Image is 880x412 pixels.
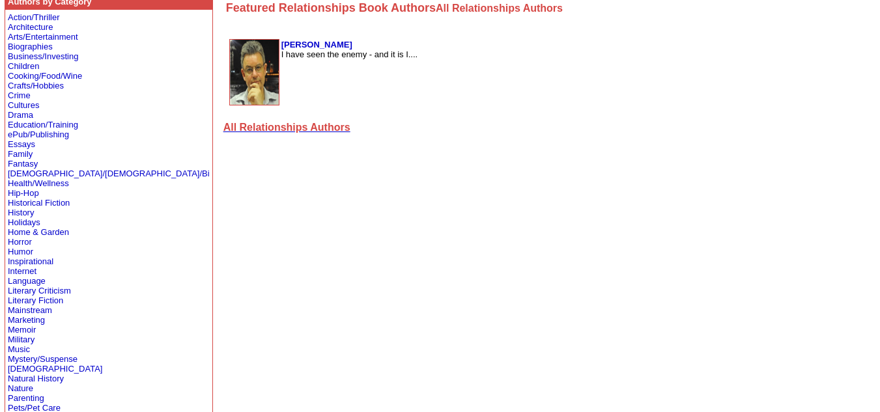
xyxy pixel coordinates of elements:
font: I have seen the enemy - and it is I.... [281,49,418,59]
a: Hip-Hop [8,188,39,198]
a: Family [8,149,33,159]
a: Literary Criticism [8,286,71,295]
font: All Relationships Authors [223,122,350,133]
a: Crafts/Hobbies [8,81,64,90]
a: [DEMOGRAPHIC_DATA]/[DEMOGRAPHIC_DATA]/Bi [8,169,210,178]
a: Memoir [8,325,36,335]
a: Children [8,61,39,71]
a: Horror [8,237,32,247]
a: Historical Fiction [8,198,70,208]
img: 161.jpg [230,40,279,105]
a: Education/Training [8,120,78,130]
a: Fantasy [8,159,38,169]
a: Biographies [8,42,53,51]
a: Mainstream [8,305,52,315]
a: All Relationships Authors [436,1,563,14]
a: Mystery/Suspense [8,354,78,364]
a: Drama [8,110,33,120]
a: Military [8,335,35,344]
a: [DEMOGRAPHIC_DATA] [8,364,102,374]
a: Nature [8,383,33,393]
a: Music [8,344,30,354]
a: Essays [8,139,35,149]
a: ePub/Publishing [8,130,69,139]
a: Arts/Entertainment [8,32,78,42]
a: Business/Investing [8,51,78,61]
a: Action/Thriller [8,12,59,22]
a: Language [8,276,46,286]
a: Holidays [8,217,40,227]
a: Inspirational [8,256,53,266]
a: Home & Garden [8,227,69,237]
a: All Relationships Authors [223,120,350,133]
a: Internet [8,266,36,276]
a: Crime [8,90,31,100]
a: Cooking/Food/Wine [8,71,82,81]
font: Featured Relationships Book Authors [226,1,436,14]
a: Architecture [8,22,53,32]
a: Health/Wellness [8,178,69,188]
a: Cultures [8,100,39,110]
a: [PERSON_NAME] [281,40,352,49]
font: All Relationships Authors [436,3,563,14]
a: Literary Fiction [8,295,63,305]
a: Marketing [8,315,45,325]
a: Natural History [8,374,64,383]
a: Parenting [8,393,44,403]
a: History [8,208,34,217]
a: Humor [8,247,33,256]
